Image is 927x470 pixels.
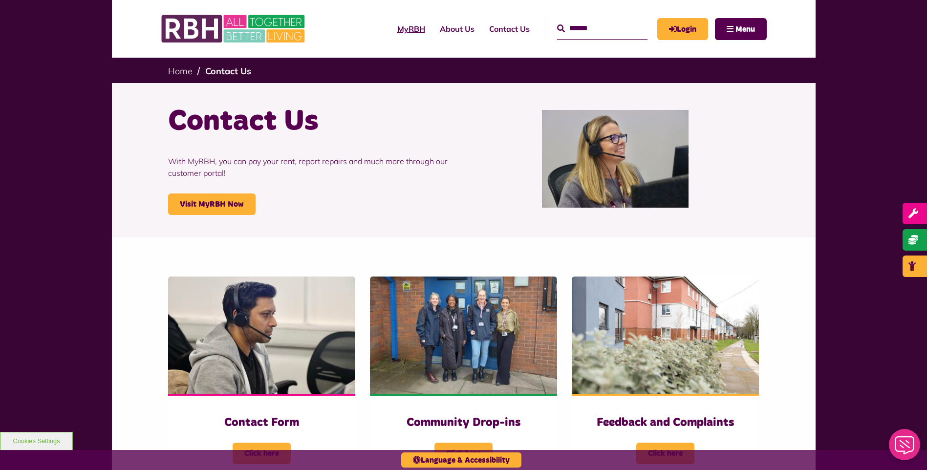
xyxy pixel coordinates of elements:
h1: Contact Us [168,103,456,141]
span: Click here [434,443,493,464]
img: Contact Centre February 2024 (1) [542,110,689,208]
img: Heywood Drop In 2024 [370,277,557,394]
img: RBH [161,10,307,48]
a: MyRBH [657,18,708,40]
img: SAZMEDIA RBH 22FEB24 97 [572,277,759,394]
h3: Contact Form [188,415,336,430]
h3: Community Drop-ins [389,415,538,430]
button: Language & Accessibility [401,452,521,468]
h3: Feedback and Complaints [591,415,739,430]
a: Visit MyRBH Now [168,193,256,215]
a: About Us [432,16,482,42]
span: Click here [233,443,291,464]
button: Navigation [715,18,767,40]
input: Search [557,18,647,39]
a: Home [168,65,193,77]
a: Contact Us [482,16,537,42]
a: Contact Us [205,65,251,77]
span: Menu [735,25,755,33]
a: MyRBH [390,16,432,42]
p: With MyRBH, you can pay your rent, report repairs and much more through our customer portal! [168,141,456,193]
iframe: Netcall Web Assistant for live chat [883,426,927,470]
img: Contact Centre February 2024 (4) [168,277,355,394]
span: Click here [636,443,694,464]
